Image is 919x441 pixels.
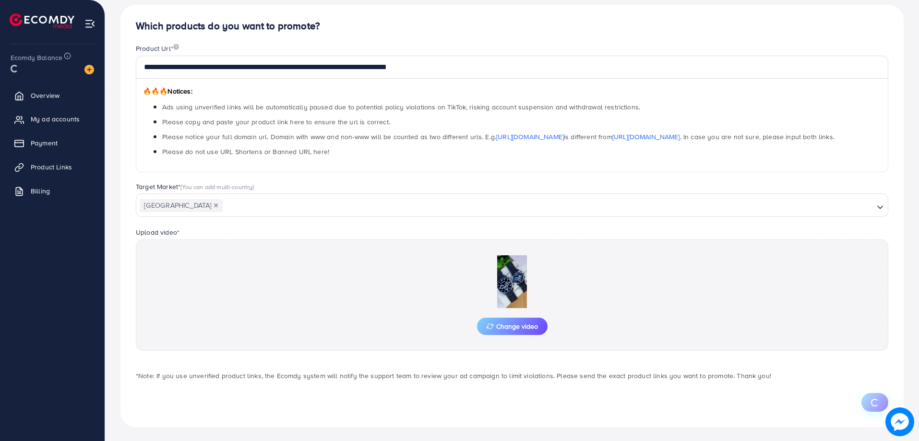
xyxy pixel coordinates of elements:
a: Billing [7,181,97,201]
p: *Note: If you use unverified product links, the Ecomdy system will notify the support team to rev... [136,370,888,381]
a: Product Links [7,157,97,177]
span: Please notice your full domain url. Domain with www and non-www will be counted as two different ... [162,132,835,142]
img: image [173,44,179,50]
button: Deselect Pakistan [214,203,218,208]
img: logo [10,13,74,28]
span: Ads using unverified links will be automatically paused due to potential policy violations on Tik... [162,102,640,112]
h4: Which products do you want to promote? [136,20,888,32]
a: Payment [7,133,97,153]
img: image [885,407,914,436]
span: Notices: [143,86,192,96]
a: My ad accounts [7,109,97,129]
a: [URL][DOMAIN_NAME] [496,132,564,142]
label: Upload video [136,227,179,237]
span: 🔥🔥🔥 [143,86,167,96]
span: [GEOGRAPHIC_DATA] [140,199,223,213]
label: Product Url [136,44,179,53]
span: Change video [487,323,538,330]
span: Please copy and paste your product link here to ensure the url is correct. [162,117,390,127]
button: Change video [477,318,548,335]
label: Target Market [136,182,254,191]
span: Ecomdy Balance [11,53,62,62]
a: Overview [7,86,97,105]
span: My ad accounts [31,114,80,124]
span: Product Links [31,162,72,172]
img: image [84,65,94,74]
a: [URL][DOMAIN_NAME] [612,132,680,142]
span: Payment [31,138,58,148]
span: Please do not use URL Shortens or Banned URL here! [162,147,329,156]
span: Billing [31,186,50,196]
img: menu [84,18,95,29]
img: Preview Image [464,255,560,308]
span: (You can add multi-country) [180,182,254,191]
div: Search for option [136,193,888,216]
input: Search for option [224,199,873,214]
span: Overview [31,91,60,100]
